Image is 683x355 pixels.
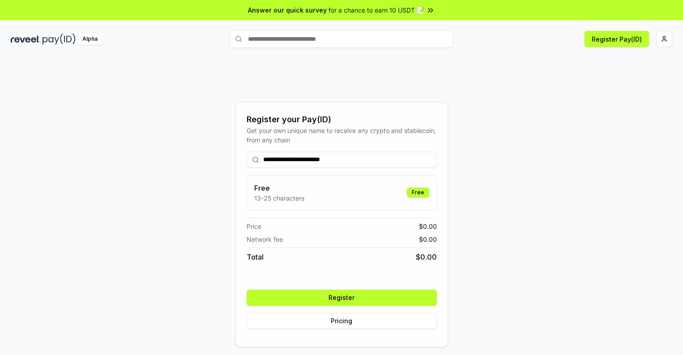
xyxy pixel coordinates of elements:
[247,252,264,262] span: Total
[77,34,102,45] div: Alpha
[247,313,437,329] button: Pricing
[11,34,41,45] img: reveel_dark
[254,183,304,193] h3: Free
[247,222,261,231] span: Price
[43,34,76,45] img: pay_id
[247,290,437,306] button: Register
[407,188,429,197] div: Free
[247,235,283,244] span: Network fee
[419,222,437,231] span: $ 0.00
[416,252,437,262] span: $ 0.00
[254,193,304,203] p: 13-25 characters
[329,5,424,15] span: for a chance to earn 10 USDT 📝
[419,235,437,244] span: $ 0.00
[248,5,327,15] span: Answer our quick survey
[247,113,437,126] div: Register your Pay(ID)
[585,31,649,47] button: Register Pay(ID)
[247,126,437,145] div: Get your own unique name to receive any crypto and stablecoin, from any chain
